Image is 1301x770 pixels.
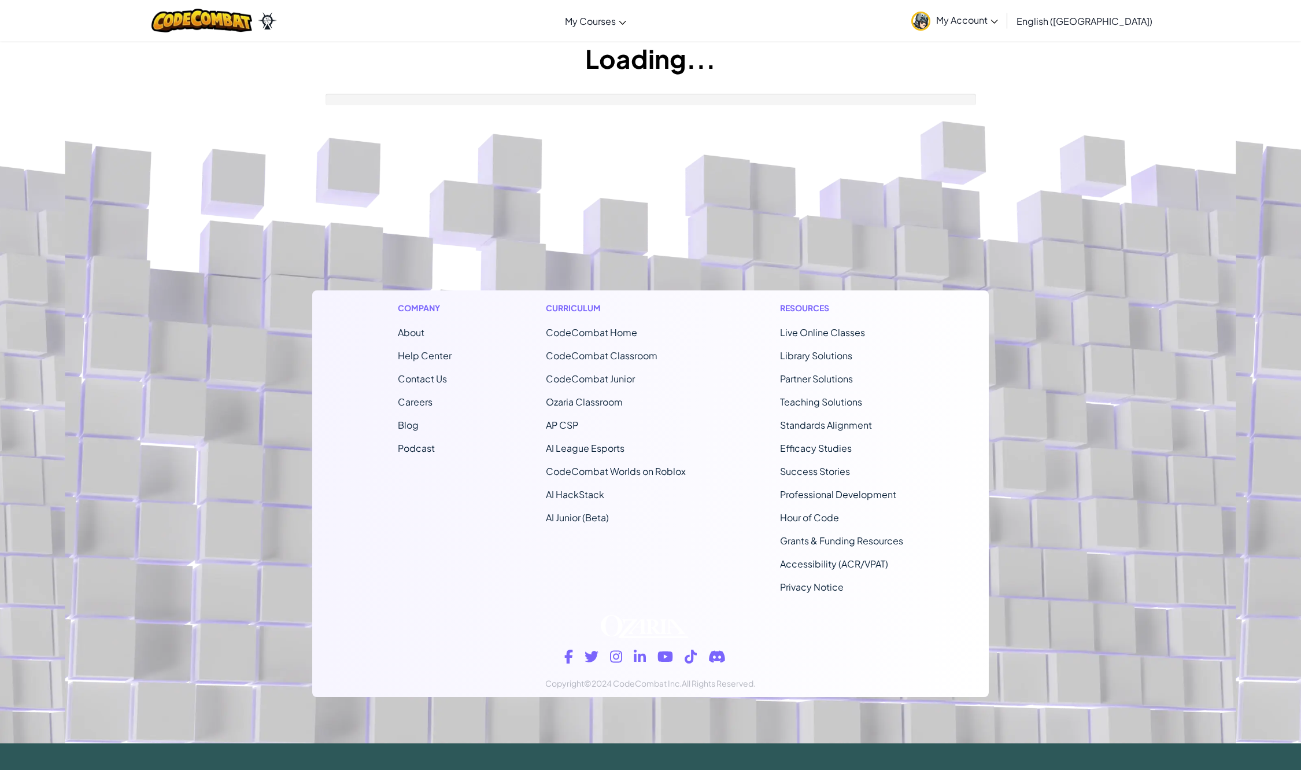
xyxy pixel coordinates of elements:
[1011,5,1158,36] a: English ([GEOGRAPHIC_DATA])
[258,12,276,30] img: Ozaria
[546,419,578,431] a: AP CSP
[780,326,865,338] a: Live Online Classes
[565,15,616,27] span: My Courses
[546,442,624,454] a: AI League Esports
[780,419,872,431] a: Standards Alignment
[398,326,424,338] a: About
[546,326,637,338] span: CodeCombat Home
[398,302,452,314] h1: Company
[545,678,584,688] span: Copyright
[780,442,852,454] a: Efficacy Studies
[1017,15,1152,27] span: English ([GEOGRAPHIC_DATA])
[936,14,998,26] span: My Account
[780,349,852,362] a: Library Solutions
[780,396,862,408] a: Teaching Solutions
[780,488,896,500] a: Professional Development
[546,373,635,385] a: CodeCombat Junior
[546,465,686,477] a: CodeCombat Worlds on Roblox
[601,615,688,638] img: Ozaria logo
[780,373,853,385] a: Partner Solutions
[398,442,435,454] a: Podcast
[546,511,609,524] a: AI Junior (Beta)
[780,558,888,570] a: Accessibility (ACR/VPAT)
[559,5,632,36] a: My Courses
[780,302,903,314] h1: Resources
[546,302,686,314] h1: Curriculum
[905,2,1004,39] a: My Account
[546,349,657,362] a: CodeCombat Classroom
[398,349,452,362] a: Help Center
[398,373,447,385] span: Contact Us
[780,581,844,593] a: Privacy Notice
[546,488,604,500] a: AI HackStack
[398,396,433,408] a: Careers
[584,678,682,688] span: ©2024 CodeCombat Inc.
[151,9,253,32] img: CodeCombat logo
[546,396,623,408] a: Ozaria Classroom
[398,419,419,431] a: Blog
[780,511,839,524] a: Hour of Code
[911,12,930,31] img: avatar
[780,535,903,547] a: Grants & Funding Resources
[780,465,850,477] a: Success Stories
[682,678,756,688] span: All Rights Reserved.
